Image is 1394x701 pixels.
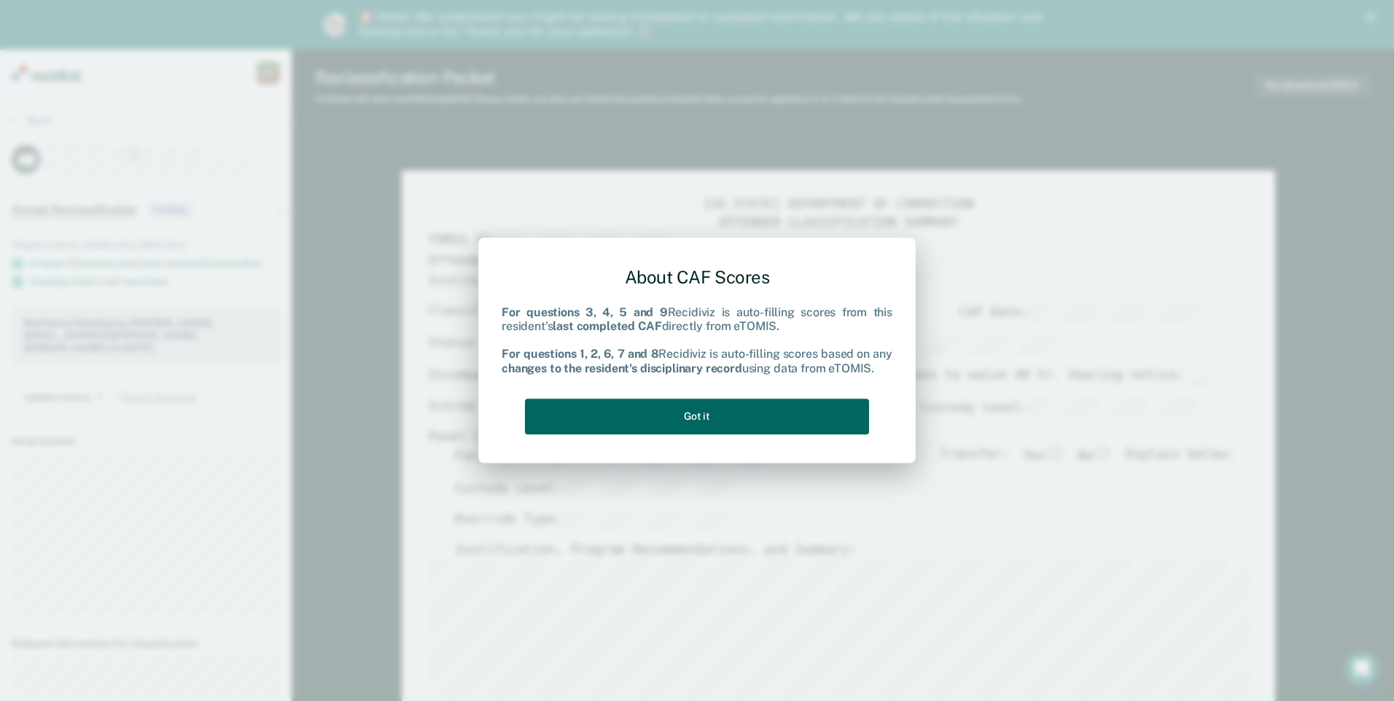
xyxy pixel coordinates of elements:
img: Profile image for Kim [324,13,347,36]
b: last completed CAF [553,319,661,333]
div: About CAF Scores [502,255,892,299]
b: For questions 3, 4, 5 and 9 [502,305,668,319]
div: Close [1366,13,1381,22]
div: Recidiviz is auto-filling scores from this resident's directly from eTOMIS. Recidiviz is auto-fil... [502,305,892,375]
div: 🚨 Hello! We understand you might be seeing mislabeled or outdated information. We are aware of th... [359,10,1047,39]
b: For questions 1, 2, 6, 7 and 8 [502,348,658,361]
button: Got it [525,399,869,434]
b: changes to the resident's disciplinary record [502,361,742,375]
